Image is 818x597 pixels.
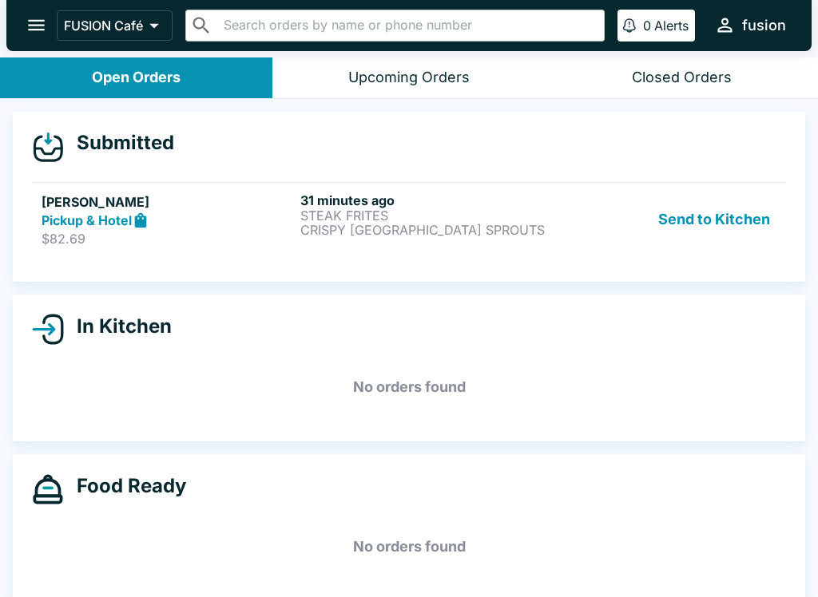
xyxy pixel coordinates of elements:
[64,18,143,34] p: FUSION Café
[32,182,786,257] a: [PERSON_NAME]Pickup & Hotel$82.6931 minutes agoSTEAK FRITESCRISPY [GEOGRAPHIC_DATA] SPROUTSSend t...
[42,231,294,247] p: $82.69
[64,474,186,498] h4: Food Ready
[219,14,598,37] input: Search orders by name or phone number
[32,358,786,416] h5: No orders found
[64,314,172,338] h4: In Kitchen
[92,69,181,87] div: Open Orders
[300,223,553,237] p: CRISPY [GEOGRAPHIC_DATA] SPROUTS
[652,192,776,247] button: Send to Kitchen
[57,10,173,41] button: FUSION Café
[300,192,553,208] h6: 31 minutes ago
[42,212,132,228] strong: Pickup & Hotel
[632,69,732,87] div: Closed Orders
[654,18,689,34] p: Alerts
[742,16,786,35] div: fusion
[64,131,174,155] h4: Submitted
[16,5,57,45] button: open drawer
[42,192,294,212] h5: [PERSON_NAME]
[348,69,470,87] div: Upcoming Orders
[32,518,786,575] h5: No orders found
[643,18,651,34] p: 0
[708,8,792,42] button: fusion
[300,208,553,223] p: STEAK FRITES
